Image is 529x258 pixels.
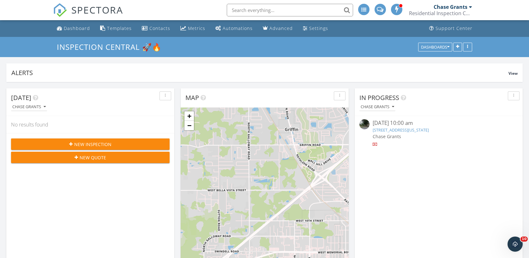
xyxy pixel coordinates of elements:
[80,154,106,161] span: New Quote
[373,127,429,133] a: [STREET_ADDRESS][US_STATE]
[64,25,90,31] div: Dashboard
[53,9,123,22] a: SPECTORA
[427,23,475,34] a: Support Center
[508,237,523,252] iframe: Intercom live chat
[227,4,353,16] input: Search everything...
[361,105,394,109] div: Chase Grants
[508,71,518,76] span: View
[184,111,194,121] a: Zoom in
[53,3,67,17] img: The Best Home Inspection Software - Spectora
[54,23,93,34] a: Dashboard
[149,25,170,31] div: Contacts
[436,25,472,31] div: Support Center
[409,10,472,16] div: Residential Inspection Consultants
[6,116,174,133] div: No results found
[309,25,328,31] div: Settings
[185,93,199,102] span: Map
[359,119,370,129] img: streetview
[359,119,518,147] a: [DATE] 10:00 am [STREET_ADDRESS][US_STATE] Chase Grants
[418,43,452,51] button: Dashboards
[178,23,208,34] a: Metrics
[300,23,331,34] a: Settings
[139,23,173,34] a: Contacts
[520,237,528,242] span: 10
[260,23,295,34] a: Advanced
[11,138,170,150] button: New Inspection
[359,103,395,111] button: Chase Grants
[74,141,111,148] span: New Inspection
[359,93,399,102] span: In Progress
[12,105,46,109] div: Chase Grants
[184,121,194,130] a: Zoom out
[421,45,449,49] div: Dashboards
[107,25,132,31] div: Templates
[71,3,123,16] span: SPECTORA
[188,25,205,31] div: Metrics
[373,119,505,127] div: [DATE] 10:00 am
[11,93,31,102] span: [DATE]
[373,133,401,139] span: Chase Grants
[98,23,134,34] a: Templates
[11,152,170,163] button: New Quote
[213,23,255,34] a: Automations (Advanced)
[11,68,508,77] div: Alerts
[223,25,253,31] div: Automations
[11,103,47,111] button: Chase Grants
[269,25,293,31] div: Advanced
[57,42,167,52] a: Inspection Central 🚀🔥
[434,4,467,10] div: Chase Grants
